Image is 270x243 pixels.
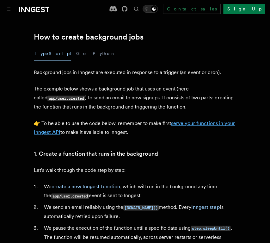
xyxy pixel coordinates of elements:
[132,5,140,13] button: Find something...
[51,193,89,199] code: app/user.created
[191,204,220,210] a: Inngest step
[34,33,144,41] a: How to create background jobs
[47,96,85,101] code: app/user.created
[163,4,221,14] a: Contact sales
[34,68,236,77] p: Background jobs in Inngest are executed in response to a trigger (an event or cron).
[5,5,13,13] button: Toggle navigation
[42,182,236,200] li: We , which will run in the background any time the event is sent to Inngest.
[93,47,116,61] button: Python
[191,226,230,231] code: step.sleepUntil()
[223,4,265,14] a: Sign Up
[52,184,120,190] a: create a new Inngest function
[34,166,236,175] p: Let's walk through the code step by step:
[123,204,159,210] a: [DOMAIN_NAME]()
[143,5,158,13] button: Toggle dark mode
[76,47,88,61] button: Go
[34,119,236,137] p: 👉 To be able to use the code below, remember to make first to make it available to Inngest.
[34,84,236,111] p: The example below shows a background job that uses an event (here called ) to send an email to ne...
[34,47,71,61] button: TypeScript
[123,205,159,210] code: [DOMAIN_NAME]()
[42,203,236,221] li: We send an email reliably using the method. Every is automatically retried upon failure.
[34,149,158,158] a: 1. Create a function that runs in the background
[191,225,230,231] a: step.sleepUntil()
